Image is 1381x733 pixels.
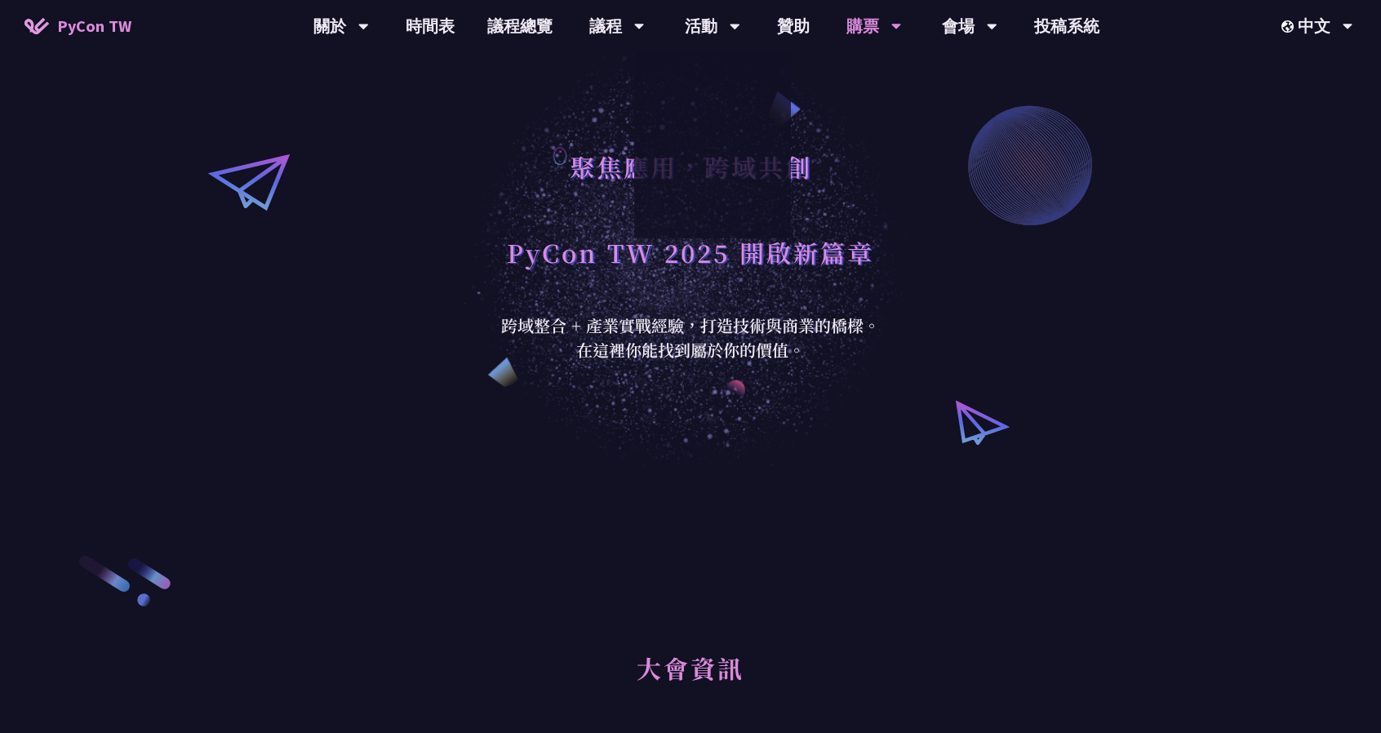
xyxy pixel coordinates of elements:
[507,228,874,277] h1: PyCon TW 2025 開啟新篇章
[570,142,812,191] h1: 聚焦應用，跨域共創
[264,635,1117,725] h2: 大會資訊
[491,313,890,362] div: 跨域整合 + 產業實戰經驗，打造技術與商業的橋樑。 在這裡你能找到屬於你的價值。
[57,14,131,38] span: PyCon TW
[24,18,49,34] img: Home icon of PyCon TW 2025
[8,6,148,47] a: PyCon TW
[1281,20,1298,33] img: Locale Icon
